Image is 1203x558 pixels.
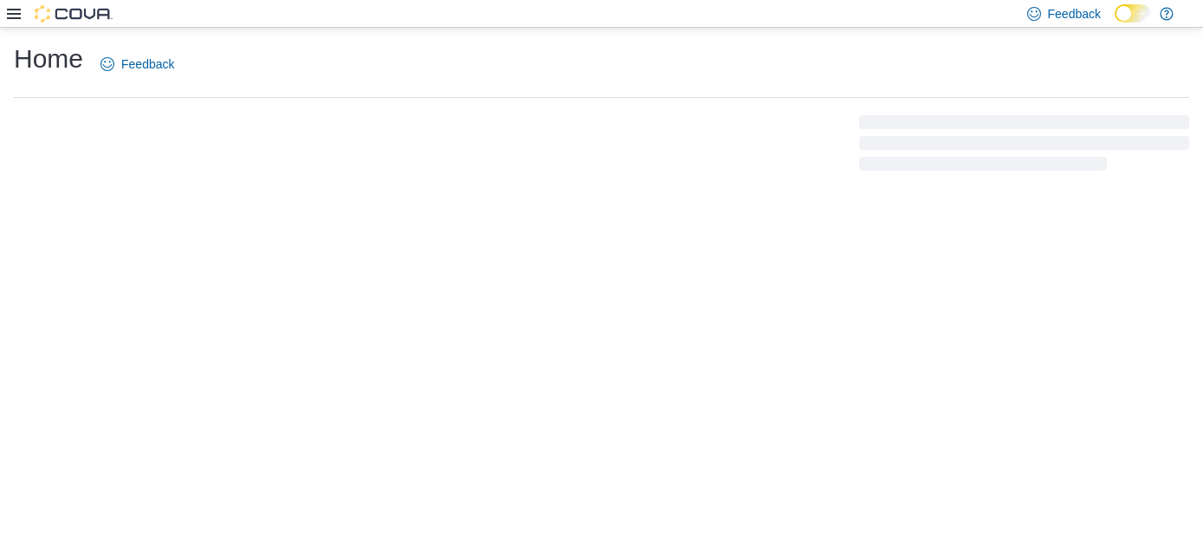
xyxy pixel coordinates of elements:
[121,55,174,73] span: Feedback
[35,5,113,23] img: Cova
[1115,4,1151,23] input: Dark Mode
[14,42,83,76] h1: Home
[859,119,1189,174] span: Loading
[1048,5,1101,23] span: Feedback
[94,47,181,81] a: Feedback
